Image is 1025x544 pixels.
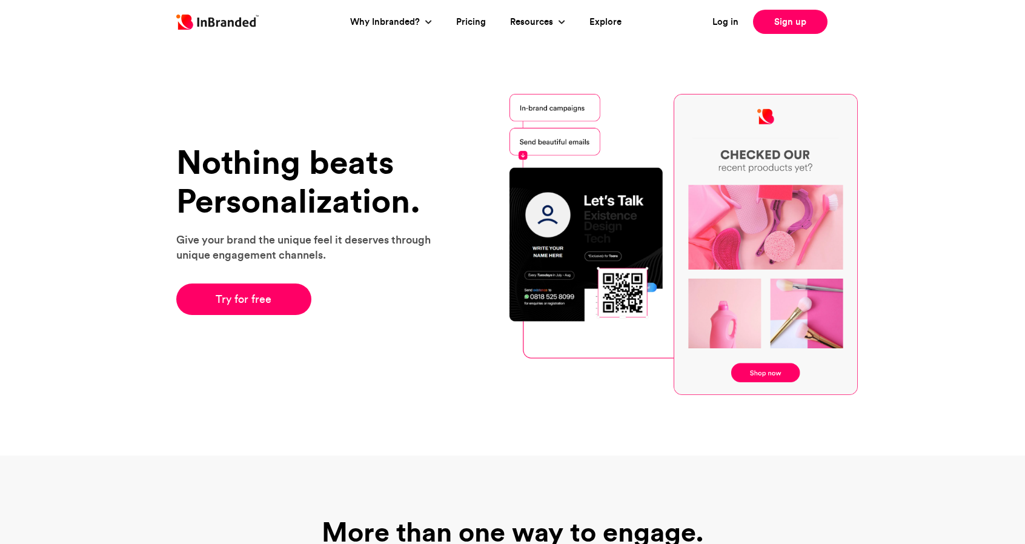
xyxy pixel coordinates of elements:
img: Inbranded [176,15,259,30]
a: Explore [589,15,622,29]
a: Why Inbranded? [350,15,423,29]
a: Sign up [753,10,828,34]
p: Give your brand the unique feel it deserves through unique engagement channels. [176,232,446,262]
h1: Nothing beats Personalization. [176,143,446,220]
a: Resources [510,15,556,29]
a: Try for free [176,284,311,315]
a: Pricing [456,15,486,29]
a: Log in [712,15,738,29]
